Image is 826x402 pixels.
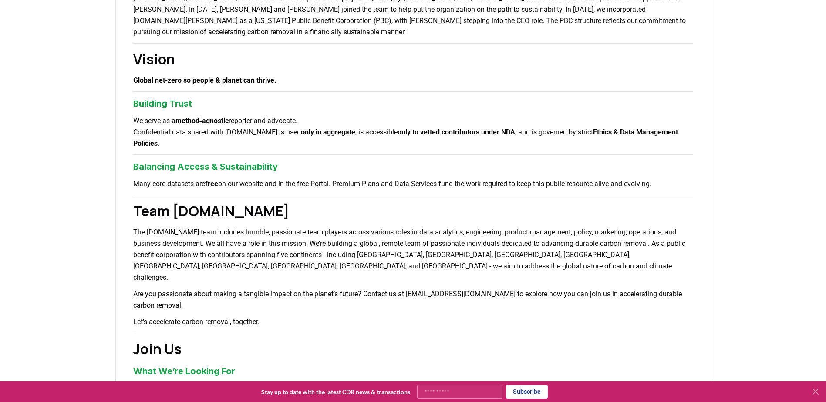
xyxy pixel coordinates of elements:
p: We serve as a reporter and advocate. Confidential data shared with [DOMAIN_NAME] is used , is acc... [133,115,693,149]
strong: only to vetted contributors under NDA [398,128,515,136]
h3: Building Trust [133,97,693,110]
strong: Ethics & Data Management Policies [133,128,678,147]
strong: free [205,180,218,188]
strong: only in aggregate [301,128,355,136]
h3: What We’re Looking For [133,365,693,378]
p: Are you passionate about making a tangible impact on the planet’s future? Contact us at [EMAIL_AD... [133,288,693,311]
p: Let’s accelerate carbon removal, together. [133,316,693,328]
h2: Join Us [133,338,693,359]
p: The [DOMAIN_NAME] team includes humble, passionate team players across various roles in data anal... [133,227,693,283]
h2: Vision [133,49,693,70]
h3: Balancing Access & Sustainability [133,160,693,173]
p: Many core datasets are on our website and in the free Portal. Premium Plans and Data Services fun... [133,178,693,190]
strong: Global net‑zero so people & planet can thrive. [133,76,277,84]
h2: Team [DOMAIN_NAME] [133,201,693,221]
strong: method‑agnostic [175,117,229,125]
